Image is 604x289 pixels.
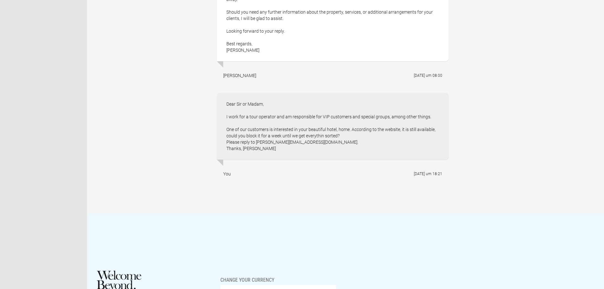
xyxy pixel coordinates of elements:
div: You [223,171,231,177]
div: Dear Sir or Madam, I work for a tour operator and am responsible for VIP customers and special gr... [217,93,449,160]
flynt-date-display: [DATE] um 18:21 [414,172,442,176]
flynt-date-display: [DATE] um 08:00 [414,73,442,78]
span: Change your currency [220,271,274,283]
div: [PERSON_NAME] [223,72,256,79]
